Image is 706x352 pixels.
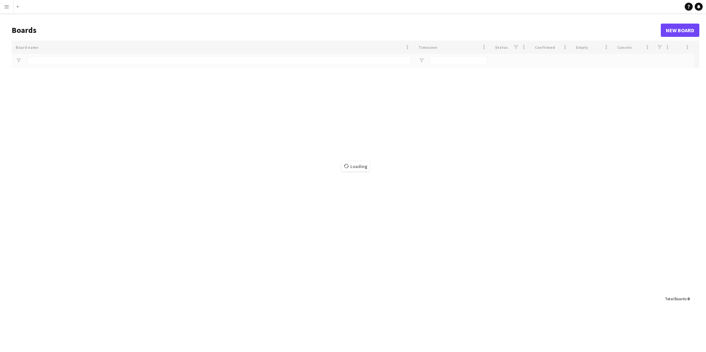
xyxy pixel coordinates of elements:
span: Loading [342,161,369,171]
a: New Board [661,24,699,37]
span: Total Boards [665,296,686,301]
span: 0 [687,296,689,301]
h1: Boards [12,25,661,35]
div: : [665,292,689,305]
